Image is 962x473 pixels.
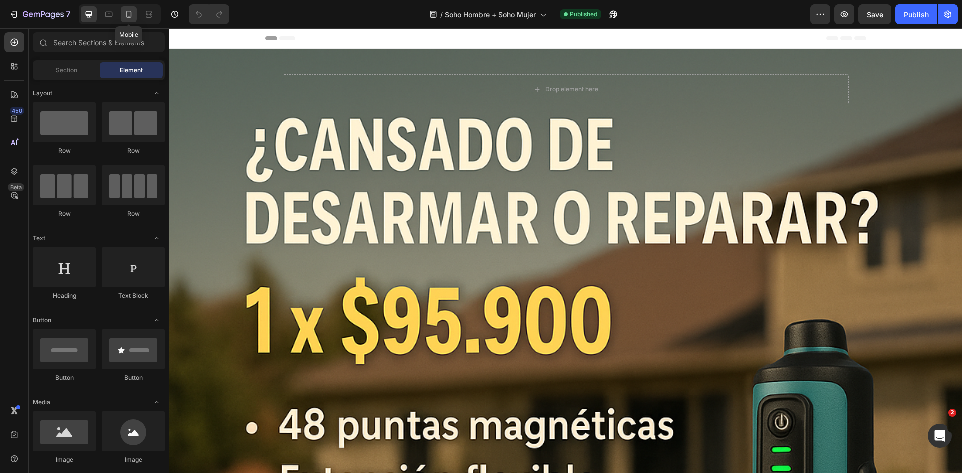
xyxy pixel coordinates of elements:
span: Toggle open [149,230,165,246]
span: Button [33,316,51,325]
span: Layout [33,89,52,98]
button: Save [858,4,891,24]
div: Beta [8,183,24,191]
iframe: Design area [169,28,962,473]
div: Row [102,209,165,218]
input: Search Sections & Elements [33,32,165,52]
button: 7 [4,4,75,24]
span: Text [33,234,45,243]
span: Section [56,66,77,75]
span: Published [570,10,597,19]
span: / [440,9,443,20]
span: Save [867,10,883,19]
span: Element [120,66,143,75]
span: Toggle open [149,85,165,101]
div: Heading [33,291,96,300]
div: Drop element here [376,57,429,65]
span: Soho Hombre + Soho Mujer [445,9,536,20]
div: Undo/Redo [189,4,229,24]
span: Toggle open [149,394,165,410]
div: Image [102,455,165,464]
span: Media [33,398,50,407]
span: Toggle open [149,312,165,328]
span: 2 [948,409,956,417]
button: Publish [895,4,937,24]
div: Row [33,146,96,155]
div: Button [102,373,165,382]
div: Image [33,455,96,464]
div: 450 [10,107,24,115]
div: Text Block [102,291,165,300]
p: 7 [66,8,70,20]
div: Publish [904,9,929,20]
div: Row [33,209,96,218]
div: Button [33,373,96,382]
div: Row [102,146,165,155]
iframe: Intercom live chat [928,424,952,448]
